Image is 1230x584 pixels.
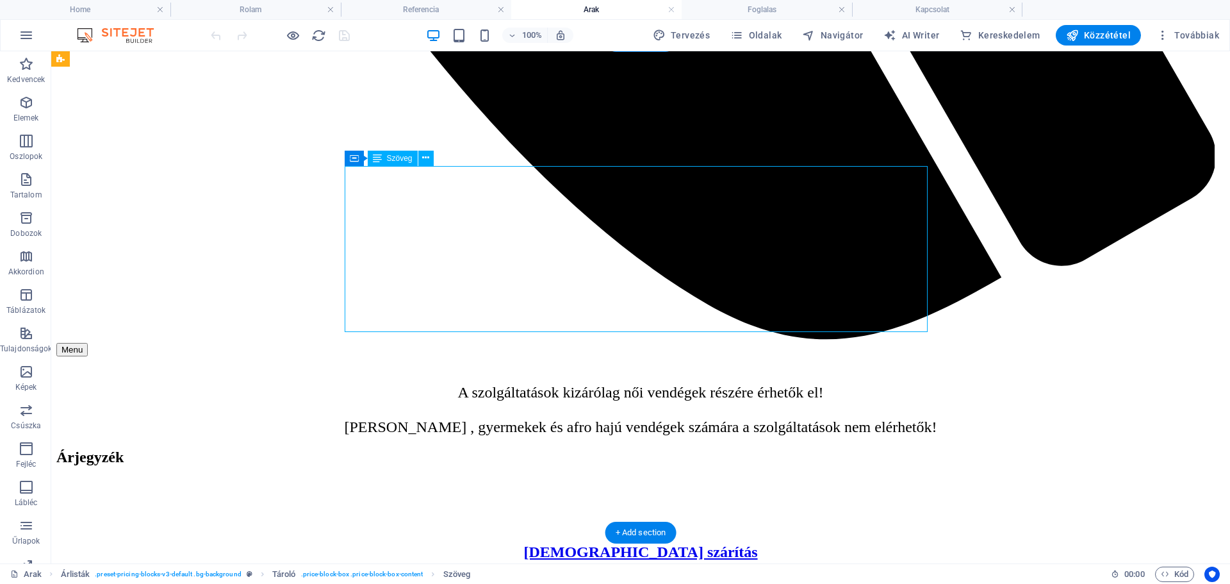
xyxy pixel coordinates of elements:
[13,113,39,123] p: Elemek
[95,567,241,582] span: . preset-pricing-blocks-v3-default .bg-background
[311,28,326,43] button: reload
[170,3,341,17] h4: Rolam
[272,567,296,582] span: Kattintson a kijelöléshez. Dupla kattintás az szerkesztéshez
[653,29,710,42] span: Tervezés
[955,25,1045,46] button: Kereskedelem
[725,25,787,46] button: Oldalak
[10,567,42,582] a: Kattintson a kijelölés megszüntetéséhez. Dupla kattintás az oldalak megnyitásához
[1133,569,1135,579] span: :
[802,29,863,42] span: Navigátor
[797,25,868,46] button: Navigátor
[682,3,852,17] h4: Foglalas
[1155,567,1194,582] button: Kód
[12,536,40,546] p: Űrlapok
[648,25,716,46] div: Tervezés (Ctrl+Alt+Y)
[1111,567,1145,582] h6: Munkamenet idő
[521,28,542,43] h6: 100%
[10,151,42,162] p: Oszlopok
[7,74,45,85] p: Kedvencek
[6,305,45,315] p: Táblázatok
[61,567,90,582] span: Kattintson a kijelöléshez. Dupla kattintás az szerkesztéshez
[74,28,170,43] img: Editor Logo
[387,154,413,162] span: Szöveg
[5,492,1174,510] a: [DEMOGRAPHIC_DATA] szárítás
[555,29,566,41] i: Átméretezés esetén automatikusan beállítja a nagyítási szintet a választott eszköznek megfelelően.
[648,25,716,46] button: Tervezés
[285,28,300,43] button: Kattintson ide az előnézeti módból való kilépéshez és a szerkesztés folytatásához
[511,3,682,17] h4: Arak
[730,29,782,42] span: Oldalak
[1124,567,1144,582] span: 00 00
[878,25,944,46] button: AI Writer
[1204,567,1220,582] button: Usercentrics
[11,421,41,431] p: Csúszka
[960,29,1040,42] span: Kereskedelem
[8,267,44,277] p: Akkordion
[247,571,252,578] i: Ez az elem egy testreszabható előre beállítás
[301,567,423,582] span: . price-block-box .price-block-box-content
[1056,25,1141,46] button: Közzététel
[883,29,939,42] span: AI Writer
[1151,25,1224,46] button: Továbbiak
[341,3,511,17] h4: Referencia
[1161,567,1188,582] span: Kód
[502,28,548,43] button: 100%
[15,382,37,392] p: Képek
[605,522,676,544] div: + Add section
[311,28,326,43] i: Weboldal újratöltése
[852,3,1022,17] h4: Kapcsolat
[1066,29,1131,42] span: Közzététel
[16,459,37,469] p: Fejléc
[10,190,42,200] p: Tartalom
[10,228,42,238] p: Dobozok
[443,567,471,582] span: Kattintson a kijelöléshez. Dupla kattintás az szerkesztéshez
[61,567,471,582] nav: breadcrumb
[15,497,38,508] p: Lábléc
[1156,29,1219,42] span: Továbbiak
